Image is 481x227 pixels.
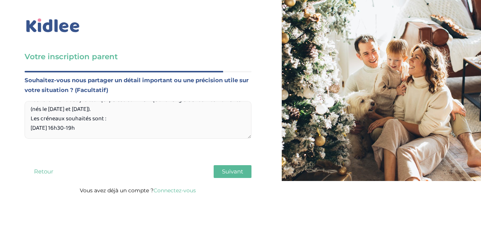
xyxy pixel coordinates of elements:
[25,17,81,34] img: logo_kidlee_bleu
[222,168,243,175] span: Suivant
[154,187,196,194] a: Connectez-vous
[25,165,62,178] button: Retour
[25,75,251,95] label: Souhaitez-vous nous partager un détail important ou une précision utile sur votre situation ? (Fa...
[214,165,251,178] button: Suivant
[25,186,251,195] p: Vous avez déjà un compte ?
[25,51,251,62] h3: Votre inscription parent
